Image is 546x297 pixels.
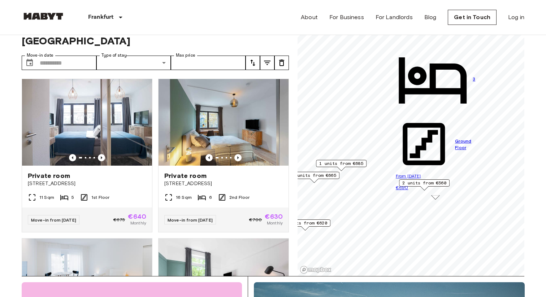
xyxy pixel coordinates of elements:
[283,220,327,226] span: 6 units from €620
[249,217,262,223] span: €700
[22,56,37,70] button: Choose date
[101,52,127,58] label: Type of stay
[234,154,242,161] button: Previous image
[130,220,146,226] span: Monthly
[88,13,113,22] p: Frankfurt
[27,52,53,58] label: Move-in date
[205,154,213,161] button: Previous image
[113,217,125,223] span: €675
[98,154,105,161] button: Previous image
[396,184,475,191] p: €690
[298,14,524,276] canvas: Map
[329,13,364,22] a: For Business
[22,79,152,232] a: Marketing picture of unit DE-04-042-001-02HFPrevious imagePrevious imagePrivate room[STREET_ADDRE...
[164,171,207,180] span: Private room
[28,180,146,187] span: [STREET_ADDRESS]
[455,138,475,151] span: Ground Floor
[158,79,289,232] a: Marketing picture of unit DE-04-042-002-04HFPrevious imagePrevious imagePrivate room[STREET_ADDRE...
[274,56,289,70] button: tune
[229,194,250,201] span: 2nd Floor
[316,160,367,171] div: Map marker
[300,266,331,274] a: Mapbox logo
[176,52,195,58] label: Max price
[31,217,76,223] span: Move-in from [DATE]
[159,79,289,166] img: Marketing picture of unit DE-04-042-002-04HF
[473,76,475,82] span: 3
[164,180,283,187] span: [STREET_ADDRESS]
[69,154,76,161] button: Previous image
[128,213,146,220] span: €640
[301,13,318,22] a: About
[289,172,339,183] div: Map marker
[267,220,283,226] span: Monthly
[176,194,192,201] span: 16 Sqm
[448,10,497,25] a: Get in Touch
[260,56,274,70] button: tune
[168,217,213,223] span: Move-in from [DATE]
[508,13,524,22] a: Log in
[292,172,336,179] span: 3 units from €665
[39,194,54,201] span: 11 Sqm
[376,13,413,22] a: For Landlords
[28,171,70,180] span: Private room
[265,213,283,220] span: €630
[396,173,421,179] span: From [DATE]
[319,160,363,167] span: 1 units from €685
[209,194,212,201] span: 6
[246,56,260,70] button: tune
[71,194,74,201] span: 5
[91,194,109,201] span: 1st Floor
[424,13,437,22] a: Blog
[22,79,152,166] img: Marketing picture of unit DE-04-042-001-02HF
[280,219,330,231] div: Map marker
[22,13,65,20] img: Habyt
